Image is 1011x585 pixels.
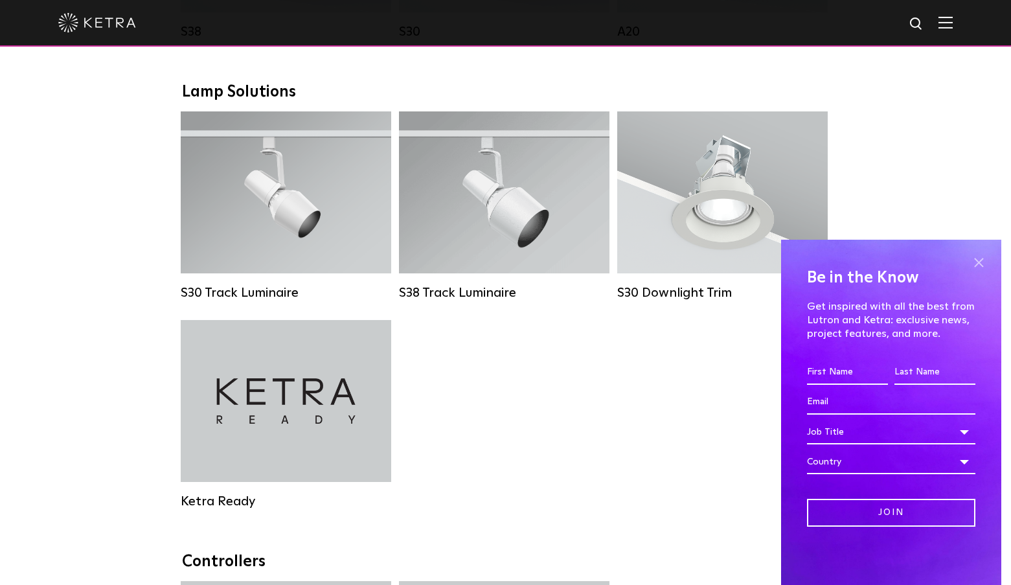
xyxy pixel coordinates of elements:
input: Email [807,390,975,415]
div: Ketra Ready [181,494,391,509]
div: Country [807,450,975,474]
div: S30 Downlight Trim [617,285,828,301]
div: S38 Track Luminaire [399,285,609,301]
p: Get inspired with all the best from Lutron and Ketra: exclusive news, project features, and more. [807,300,975,340]
a: S38 Track Luminaire Lumen Output:1100Colors:White / BlackBeam Angles:10° / 25° / 40° / 60°Wattage... [399,111,609,301]
a: Ketra Ready Ketra Ready [181,320,391,509]
input: Join [807,499,975,527]
div: S30 Track Luminaire [181,285,391,301]
h4: Be in the Know [807,266,975,290]
div: Lamp Solutions [182,83,830,102]
div: Controllers [182,553,830,571]
a: S30 Downlight Trim S30 Downlight Trim [617,111,828,301]
input: First Name [807,360,888,385]
img: Hamburger%20Nav.svg [938,16,953,29]
div: Job Title [807,420,975,444]
input: Last Name [894,360,975,385]
img: search icon [909,16,925,32]
a: S30 Track Luminaire Lumen Output:1100Colors:White / BlackBeam Angles:15° / 25° / 40° / 60° / 90°W... [181,111,391,301]
img: ketra-logo-2019-white [58,13,136,32]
